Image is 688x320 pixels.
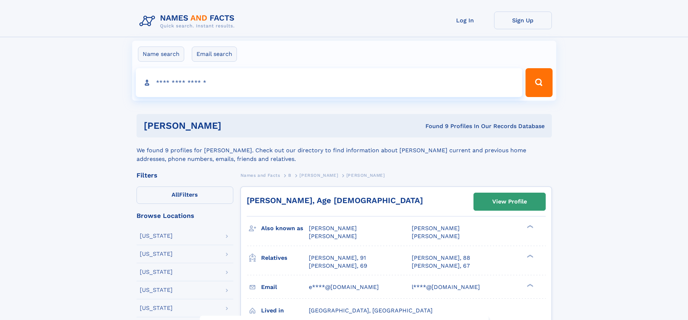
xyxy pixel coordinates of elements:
[494,12,552,29] a: Sign Up
[247,196,423,205] a: [PERSON_NAME], Age [DEMOGRAPHIC_DATA]
[288,173,291,178] span: B
[140,305,173,311] div: [US_STATE]
[309,233,357,240] span: [PERSON_NAME]
[137,12,241,31] img: Logo Names and Facts
[137,187,233,204] label: Filters
[261,304,309,317] h3: Lived in
[261,252,309,264] h3: Relatives
[309,254,366,262] a: [PERSON_NAME], 91
[137,137,552,163] div: We found 9 profiles for [PERSON_NAME]. Check out our directory to find information about [PERSON_...
[492,193,527,210] div: View Profile
[412,262,470,270] a: [PERSON_NAME], 67
[140,287,173,293] div: [US_STATE]
[241,171,280,180] a: Names and Facts
[299,171,338,180] a: [PERSON_NAME]
[192,47,237,62] label: Email search
[346,173,385,178] span: [PERSON_NAME]
[288,171,291,180] a: B
[525,283,534,288] div: ❯
[323,122,545,130] div: Found 9 Profiles In Our Records Database
[412,254,470,262] a: [PERSON_NAME], 88
[474,193,545,210] a: View Profile
[140,233,173,239] div: [US_STATE]
[309,262,367,270] a: [PERSON_NAME], 69
[525,254,534,258] div: ❯
[309,307,433,314] span: [GEOGRAPHIC_DATA], [GEOGRAPHIC_DATA]
[412,233,460,240] span: [PERSON_NAME]
[172,191,179,198] span: All
[144,121,324,130] h1: [PERSON_NAME]
[412,225,460,232] span: [PERSON_NAME]
[137,172,233,179] div: Filters
[299,173,338,178] span: [PERSON_NAME]
[140,251,173,257] div: [US_STATE]
[140,269,173,275] div: [US_STATE]
[436,12,494,29] a: Log In
[137,212,233,219] div: Browse Locations
[261,222,309,234] h3: Also known as
[261,281,309,293] h3: Email
[309,225,357,232] span: [PERSON_NAME]
[525,224,534,229] div: ❯
[136,68,523,97] input: search input
[525,68,552,97] button: Search Button
[138,47,184,62] label: Name search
